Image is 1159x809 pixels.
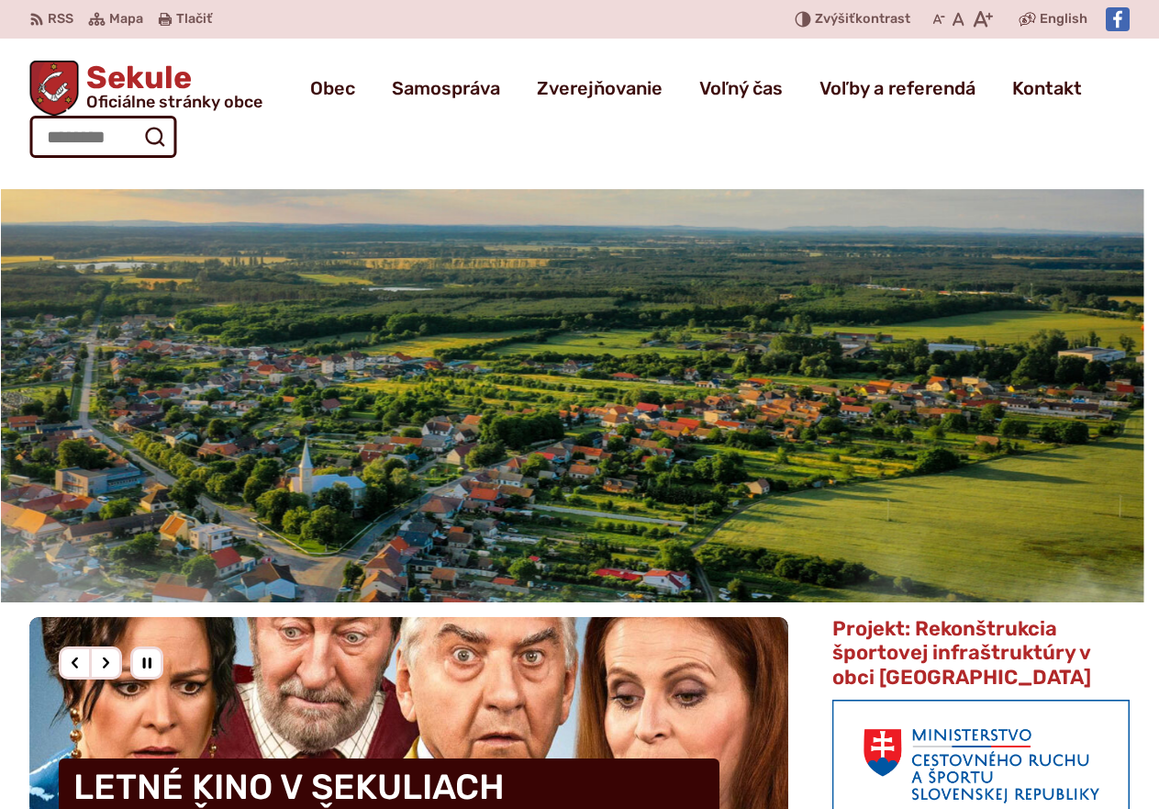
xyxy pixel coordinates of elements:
a: Zverejňovanie [537,62,663,114]
div: Pozastaviť pohyb slajdera [130,646,163,680]
h1: Sekule [79,62,262,110]
a: Obec [310,62,355,114]
img: Prejsť na Facebook stránku [1106,7,1130,31]
span: English [1040,8,1087,30]
a: Voľný čas [699,62,783,114]
a: Kontakt [1012,62,1082,114]
span: kontrast [815,12,910,28]
img: Prejsť na domovskú stránku [29,61,79,116]
span: Mapa [109,8,143,30]
a: Logo Sekule, prejsť na domovskú stránku. [29,61,262,116]
span: RSS [48,8,73,30]
span: Projekt: Rekonštrukcia športovej infraštruktúry v obci [GEOGRAPHIC_DATA] [832,616,1091,690]
span: Oficiálne stránky obce [86,94,262,110]
span: Tlačiť [176,12,212,28]
span: Zvýšiť [815,11,855,27]
a: Samospráva [392,62,500,114]
div: Predošlý slajd [59,646,92,680]
div: Nasledujúci slajd [89,646,122,680]
a: Voľby a referendá [819,62,975,114]
a: English [1036,8,1091,30]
